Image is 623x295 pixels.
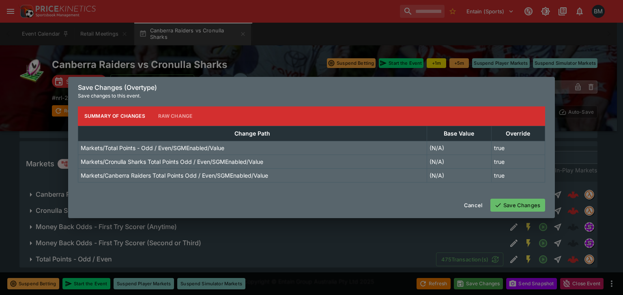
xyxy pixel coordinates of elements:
td: true [491,168,545,182]
td: (N/A) [427,141,491,155]
th: Change Path [78,126,427,141]
td: true [491,141,545,155]
p: Save changes to this event. [78,92,545,100]
th: Base Value [427,126,491,141]
h6: Save Changes (Overtype) [78,83,545,92]
p: Markets/Total Points - Odd / Even/SGMEnabled/Value [81,144,224,152]
td: (N/A) [427,168,491,182]
td: true [491,155,545,168]
td: (N/A) [427,155,491,168]
p: Markets/Canberra Raiders Total Points Odd / Even/SGMEnabled/Value [81,171,268,180]
button: Raw Change [152,106,199,126]
p: Markets/Cronulla Sharks Total Points Odd / Even/SGMEnabled/Value [81,157,263,166]
button: Save Changes [490,199,545,212]
button: Summary of Changes [78,106,152,126]
button: Cancel [459,199,487,212]
th: Override [491,126,545,141]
